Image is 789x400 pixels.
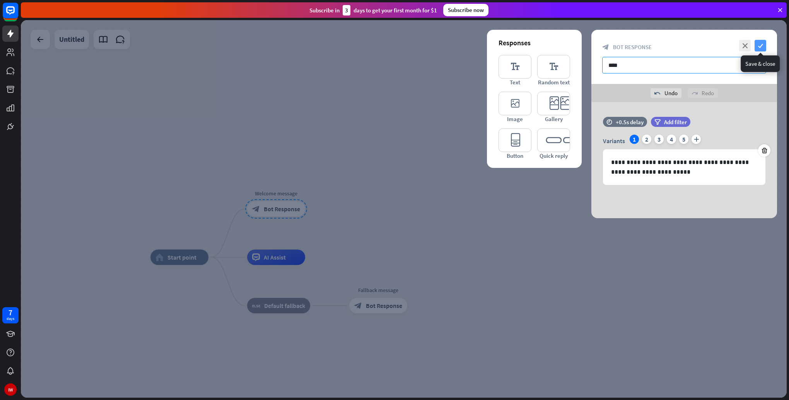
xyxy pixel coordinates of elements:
[654,135,664,144] div: 3
[613,43,652,51] span: Bot Response
[9,309,12,316] div: 7
[692,90,698,96] i: redo
[443,4,488,16] div: Subscribe now
[309,5,437,15] div: Subscribe in days to get your first month for $1
[6,3,29,26] button: Open LiveChat chat widget
[343,5,350,15] div: 3
[4,383,17,396] div: IW
[679,135,688,144] div: 5
[630,135,639,144] div: 1
[739,40,751,51] i: close
[602,44,609,51] i: block_bot_response
[606,119,612,125] i: time
[603,137,625,145] span: Variants
[651,88,681,98] div: Undo
[667,135,676,144] div: 4
[664,118,687,126] span: Add filter
[692,135,701,144] i: plus
[654,119,661,125] i: filter
[688,88,718,98] div: Redo
[755,40,766,51] i: check
[654,90,661,96] i: undo
[642,135,651,144] div: 2
[7,316,14,321] div: days
[2,307,19,323] a: 7 days
[616,118,644,126] div: +0.5s delay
